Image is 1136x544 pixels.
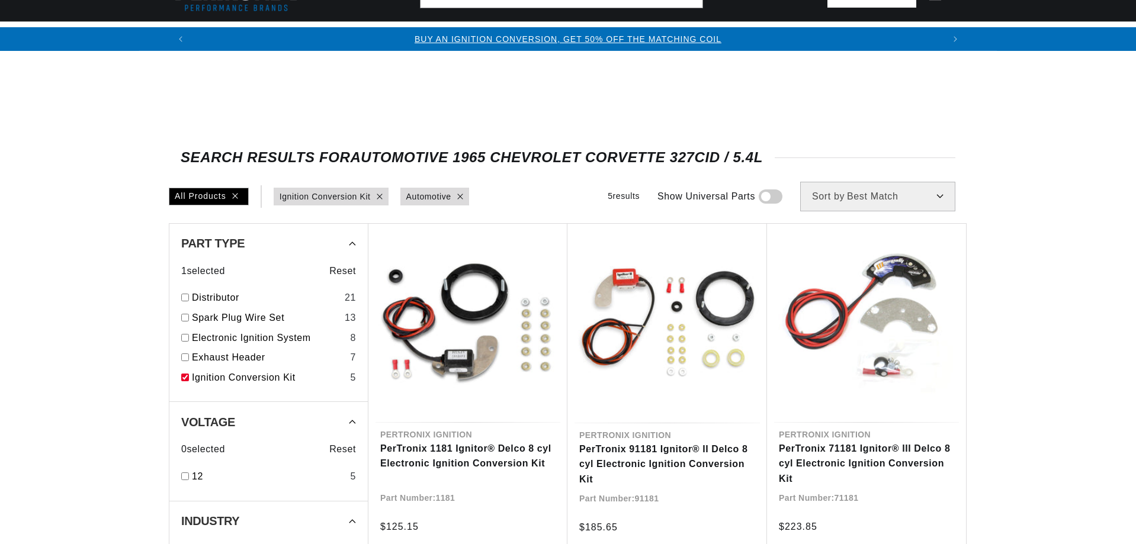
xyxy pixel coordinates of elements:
a: Exhaust Header [192,350,345,365]
a: Distributor [192,290,340,305]
div: 1 of 3 [192,33,944,46]
summary: Engine Swaps [633,22,723,50]
a: PerTronix 71181 Ignitor® III Delco 8 cyl Electronic Ignition Conversion Kit [779,441,954,487]
a: PerTronix 1181 Ignitor® Delco 8 cyl Electronic Ignition Conversion Kit [380,441,556,471]
summary: Coils & Distributors [297,22,428,50]
select: Sort by [800,182,955,211]
a: Ignition Conversion Kit [280,190,371,203]
summary: Headers, Exhausts & Components [428,22,633,50]
span: Industry [181,515,239,527]
span: Part Type [181,237,245,249]
div: Announcement [192,33,944,46]
slideshow-component: Translation missing: en.sections.announcements.announcement_bar [139,27,997,51]
span: 1 selected [181,263,225,279]
span: Sort by [812,192,845,201]
div: 21 [345,290,356,305]
span: Reset [329,263,356,279]
span: Reset [329,442,356,457]
summary: Motorcycle [952,22,1035,50]
summary: Spark Plug Wires [839,22,952,50]
div: 5 [350,469,356,484]
span: Show Universal Parts [657,189,755,204]
div: 8 [350,330,356,346]
a: Spark Plug Wire Set [192,310,340,326]
div: SEARCH RESULTS FOR Automotive 1965 Chevrolet Corvette 327cid / 5.4L [181,152,955,163]
div: All Products [169,188,249,205]
a: Electronic Ignition System [192,330,345,346]
div: 7 [350,350,356,365]
a: Ignition Conversion Kit [192,370,345,385]
summary: Battery Products [723,22,839,50]
a: Automotive [406,190,451,203]
a: PerTronix 91181 Ignitor® II Delco 8 cyl Electronic Ignition Conversion Kit [579,442,755,487]
button: Translation missing: en.sections.announcements.next_announcement [944,27,967,51]
div: 5 [350,370,356,385]
span: 0 selected [181,442,225,457]
summary: Ignition Conversions [169,22,297,50]
button: Translation missing: en.sections.announcements.previous_announcement [169,27,192,51]
a: BUY AN IGNITION CONVERSION, GET 50% OFF THE MATCHING COIL [415,34,721,44]
a: 12 [192,469,345,484]
span: 5 results [608,191,640,201]
div: 13 [345,310,356,326]
span: Voltage [181,416,235,428]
